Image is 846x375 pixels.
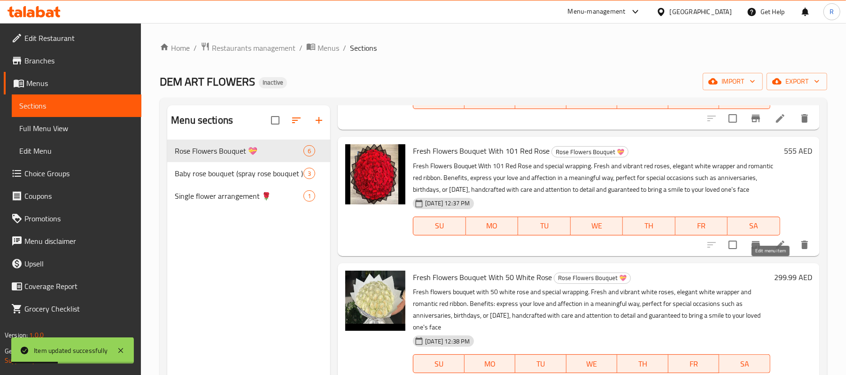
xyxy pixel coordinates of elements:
span: MO [468,93,512,107]
p: Fresh Flowers Bouquet With 101 Red Rose and special wrapping. Fresh and vibrant red roses, elegan... [413,160,780,195]
button: Add section [308,109,330,132]
a: Support.OpsPlatform [5,354,64,367]
div: Baby rose bouquet (spray rose bouquet )3 [167,162,330,185]
p: Fresh flowers bouquet with 50 white rose and special wrapping. Fresh and vibrant white roses, ele... [413,286,770,333]
span: TH [627,219,672,233]
a: Edit Menu [12,140,141,162]
span: SA [723,357,767,371]
span: R [830,7,834,17]
a: Restaurants management [201,42,295,54]
span: Get support on: [5,345,48,357]
div: Rose Flowers Bouquet 💝 [554,273,631,284]
nav: Menu sections [167,136,330,211]
span: TU [522,219,567,233]
span: SU [417,219,462,233]
div: Item updated successfully [34,345,108,356]
div: items [303,145,315,156]
span: Rose Flowers Bouquet 💝 [552,147,628,157]
a: Choice Groups [4,162,141,185]
button: SU [413,354,464,373]
button: Branch-specific-item [745,107,767,130]
li: / [343,42,346,54]
div: [GEOGRAPHIC_DATA] [670,7,732,17]
span: SA [731,219,776,233]
button: FR [675,217,728,235]
span: Inactive [259,78,287,86]
span: Sections [350,42,377,54]
span: import [710,76,755,87]
img: Fresh Flowers Bouquet With 50 White Rose [345,271,405,331]
span: Grocery Checklist [24,303,134,314]
div: items [303,190,315,202]
span: Sections [19,100,134,111]
button: SA [728,217,780,235]
span: SU [417,357,460,371]
span: Coverage Report [24,281,134,292]
span: Upsell [24,258,134,269]
button: TH [623,217,675,235]
span: Branches [24,55,134,66]
a: Branches [4,49,141,72]
h6: 299.99 AED [774,271,812,284]
li: / [299,42,303,54]
span: TH [621,93,665,107]
span: Select all sections [265,110,285,130]
span: WE [570,357,614,371]
span: Fresh Flowers Bouquet With 101 Red Rose [413,144,550,158]
span: MO [470,219,515,233]
button: TH [617,354,668,373]
span: FR [672,93,716,107]
a: Coupons [4,185,141,207]
li: / [194,42,197,54]
span: export [774,76,820,87]
span: Menu disclaimer [24,235,134,247]
span: Rose Flowers Bouquet 💝 [554,273,630,283]
span: Select to update [723,235,743,255]
span: [DATE] 12:37 PM [421,199,473,208]
span: Baby rose bouquet (spray rose bouquet ) [175,168,303,179]
span: SA [723,93,767,107]
span: 1 [304,192,315,201]
span: Select to update [723,109,743,128]
button: delete [793,107,816,130]
span: SU [417,93,460,107]
button: SA [719,354,770,373]
a: Menus [4,72,141,94]
div: Rose Flowers Bouquet 💝 [551,146,629,157]
div: Inactive [259,77,287,88]
a: Home [160,42,190,54]
span: Version: [5,329,28,341]
span: Edit Restaurant [24,32,134,44]
span: FR [679,219,724,233]
span: 1.0.0 [29,329,44,341]
span: TH [621,357,665,371]
span: Choice Groups [24,168,134,179]
button: WE [567,354,618,373]
span: 3 [304,169,315,178]
a: Sections [12,94,141,117]
a: Grocery Checklist [4,297,141,320]
button: SU [413,217,466,235]
span: 6 [304,147,315,156]
span: Edit Menu [19,145,134,156]
span: Menus [26,78,134,89]
div: Rose Flowers Bouquet 💝6 [167,140,330,162]
button: TU [518,217,571,235]
a: Menu disclaimer [4,230,141,252]
h2: Menu sections [171,113,233,127]
span: Single flower arrangement 🌹 [175,190,303,202]
span: Sort sections [285,109,308,132]
a: Coverage Report [4,275,141,297]
span: Coupons [24,190,134,202]
span: TU [519,357,563,371]
a: Edit Restaurant [4,27,141,49]
button: TU [515,354,567,373]
button: delete [793,234,816,256]
span: Rose Flowers Bouquet 💝 [175,145,303,156]
a: Full Menu View [12,117,141,140]
button: FR [668,354,720,373]
span: TU [519,93,563,107]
